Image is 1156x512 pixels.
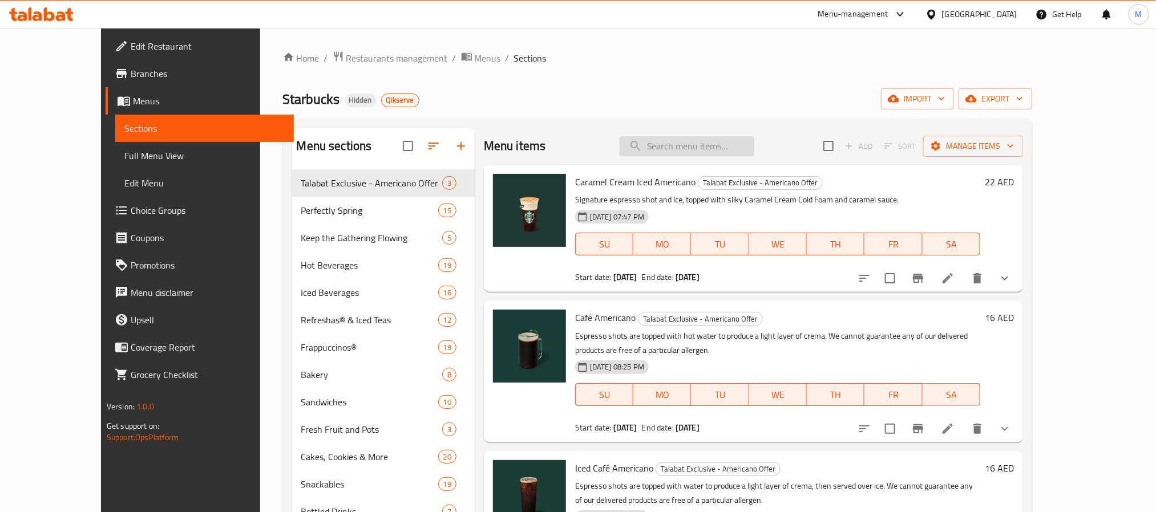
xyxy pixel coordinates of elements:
[106,306,294,334] a: Upsell
[998,271,1012,285] svg: Show Choices
[442,368,456,381] div: items
[346,51,448,65] span: Restaurants management
[927,387,976,403] span: SA
[493,310,566,383] img: Café Americano
[443,178,456,189] span: 3
[923,136,1023,157] button: Manage items
[439,479,456,490] span: 19
[131,286,285,299] span: Menu disclaimer
[923,383,980,406] button: SA
[613,270,637,285] b: [DATE]
[811,387,860,403] span: TH
[292,279,475,306] div: Iced Beverages16
[301,176,442,190] span: Talabat Exclusive - Americano Offer
[575,173,696,190] span: Caramel Cream Iced Americano
[923,233,980,255] button: SA
[749,383,807,406] button: WE
[461,51,501,66] a: Menus
[985,310,1014,326] h6: 16 AED
[585,212,649,222] span: [DATE] 07:47 PM
[131,204,285,217] span: Choice Groups
[633,233,691,255] button: MO
[942,8,1017,21] div: [GEOGRAPHIC_DATA]
[904,415,932,442] button: Branch-specific-item
[575,270,612,285] span: Start date:
[292,197,475,224] div: Perfectly Spring15
[585,361,649,372] span: [DATE] 08:25 PM
[475,51,501,65] span: Menus
[301,340,438,354] span: Frappuccinos®
[851,265,878,292] button: sort-choices
[292,169,475,197] div: Talabat Exclusive - Americano Offer3
[133,94,285,108] span: Menus
[754,236,802,253] span: WE
[807,383,864,406] button: TH
[638,236,686,253] span: MO
[998,422,1012,436] svg: Show Choices
[438,340,456,354] div: items
[638,312,763,326] div: Talabat Exclusive - Americano Offer
[301,450,438,464] div: Cakes, Cookies & More
[131,39,285,53] span: Edit Restaurant
[106,32,294,60] a: Edit Restaurant
[301,477,438,491] span: Snackables
[324,51,328,65] li: /
[514,51,547,65] span: Sections
[292,388,475,416] div: Sandwiches10
[484,137,546,155] h2: Menu items
[959,88,1032,109] button: export
[131,231,285,245] span: Coupons
[985,460,1014,476] h6: 16 AED
[439,315,456,326] span: 12
[106,60,294,87] a: Branches
[292,334,475,361] div: Frappuccinos®19
[964,415,991,442] button: delete
[301,368,442,381] span: Bakery
[292,251,475,279] div: Hot Beverages19
[131,313,285,327] span: Upsell
[443,424,456,435] span: 3
[642,420,674,435] span: End date:
[106,224,294,251] a: Coupons
[107,430,179,445] a: Support.OpsPlatform
[438,313,456,327] div: items
[613,420,637,435] b: [DATE]
[124,149,285,162] span: Full Menu View
[904,265,932,292] button: Branch-specific-item
[438,258,456,272] div: items
[396,134,420,158] span: Select all sections
[301,286,438,299] span: Iced Beverages
[301,395,438,409] div: Sandwiches
[656,462,780,476] span: Talabat Exclusive - Americano Offer
[493,174,566,247] img: Caramel Cream Iced Americano
[878,417,902,441] span: Select to update
[438,204,456,217] div: items
[301,313,438,327] span: Refreshas® & Iced Teas
[301,258,438,272] span: Hot Beverages
[439,260,456,271] span: 19
[575,420,612,435] span: Start date:
[106,197,294,224] a: Choice Groups
[382,95,419,105] span: Qikserve
[991,265,1018,292] button: show more
[932,139,1014,153] span: Manage items
[575,383,633,406] button: SU
[807,233,864,255] button: TH
[131,258,285,272] span: Promotions
[438,395,456,409] div: items
[642,270,674,285] span: End date:
[345,95,377,105] span: Hidden
[297,137,372,155] h2: Menu sections
[107,399,135,414] span: Version:
[301,422,442,436] span: Fresh Fruit and Pots
[292,361,475,388] div: Bakery8
[877,137,923,155] span: Select section first
[301,231,442,245] span: Keep the Gathering Flowing
[964,265,991,292] button: delete
[506,51,510,65] li: /
[575,460,653,477] span: Iced Café Americano
[878,266,902,290] span: Select to update
[439,452,456,462] span: 20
